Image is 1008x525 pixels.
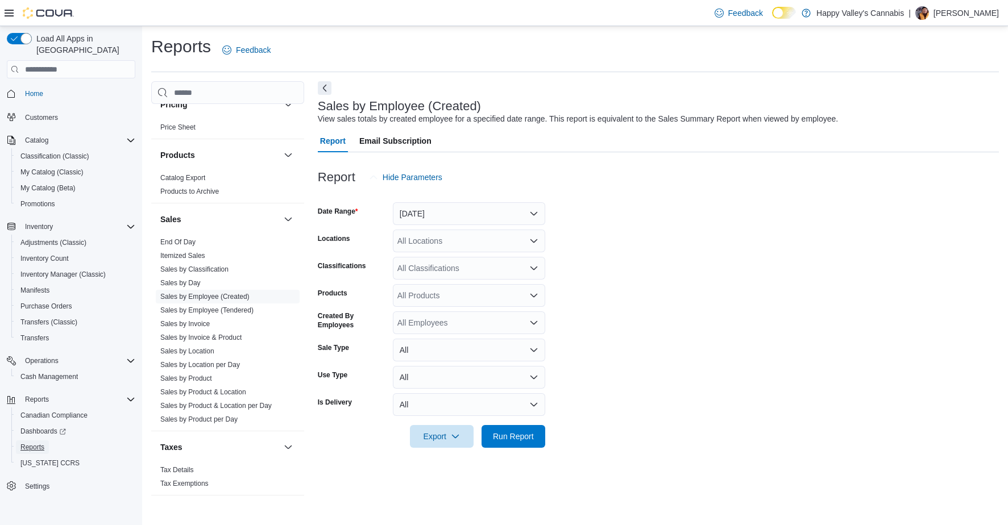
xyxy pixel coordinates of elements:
[160,293,250,301] a: Sales by Employee (Created)
[393,393,545,416] button: All
[16,284,54,297] a: Manifests
[160,306,254,315] span: Sales by Employee (Tendered)
[393,202,545,225] button: [DATE]
[16,181,135,195] span: My Catalog (Beta)
[160,265,229,273] a: Sales by Classification
[11,266,140,282] button: Inventory Manager (Classic)
[16,268,135,281] span: Inventory Manager (Classic)
[160,238,196,246] a: End Of Day
[20,111,63,124] a: Customers
[20,427,66,436] span: Dashboards
[160,149,195,161] h3: Products
[20,110,135,124] span: Customers
[160,333,242,342] span: Sales by Invoice & Product
[160,360,240,369] span: Sales by Location per Day
[318,81,331,95] button: Next
[493,431,534,442] span: Run Report
[151,35,211,58] h1: Reports
[281,440,295,454] button: Taxes
[16,252,135,265] span: Inventory Count
[160,187,219,196] span: Products to Archive
[218,39,275,61] a: Feedback
[11,298,140,314] button: Purchase Orders
[25,482,49,491] span: Settings
[160,214,279,225] button: Sales
[710,2,768,24] a: Feedback
[160,374,212,382] a: Sales by Product
[410,425,474,448] button: Export
[11,180,140,196] button: My Catalog (Beta)
[20,459,80,468] span: [US_STATE] CCRS
[16,440,135,454] span: Reports
[11,196,140,212] button: Promotions
[20,393,53,406] button: Reports
[16,409,135,422] span: Canadian Compliance
[160,402,272,410] a: Sales by Product & Location per Day
[318,398,352,407] label: Is Delivery
[160,415,238,423] a: Sales by Product per Day
[2,85,140,102] button: Home
[16,424,70,438] a: Dashboards
[160,238,196,247] span: End Of Day
[160,374,212,383] span: Sales by Product
[20,302,72,311] span: Purchase Orders
[16,197,135,211] span: Promotions
[11,164,140,180] button: My Catalog (Classic)
[160,214,181,225] h3: Sales
[160,441,279,453] button: Taxes
[20,199,55,209] span: Promotions
[16,440,49,454] a: Reports
[20,254,69,263] span: Inventory Count
[151,235,304,431] div: Sales
[25,113,58,122] span: Customers
[16,165,135,179] span: My Catalog (Classic)
[393,366,545,389] button: All
[16,315,135,329] span: Transfers (Classic)
[16,424,135,438] span: Dashboards
[20,220,57,234] button: Inventory
[160,279,201,287] a: Sales by Day
[529,291,538,300] button: Open list of options
[318,99,481,113] h3: Sales by Employee (Created)
[20,286,49,295] span: Manifests
[20,443,44,452] span: Reports
[20,87,48,101] a: Home
[160,466,194,474] a: Tax Details
[160,174,205,182] a: Catalog Export
[20,393,135,406] span: Reports
[529,318,538,327] button: Open list of options
[772,7,796,19] input: Dark Mode
[151,463,304,495] div: Taxes
[151,171,304,203] div: Products
[2,132,140,148] button: Catalog
[20,334,49,343] span: Transfers
[16,252,73,265] a: Inventory Count
[160,465,194,474] span: Tax Details
[160,361,240,369] a: Sales by Location per Day
[16,299,135,313] span: Purchase Orders
[20,479,135,493] span: Settings
[482,425,545,448] button: Run Report
[25,356,59,365] span: Operations
[160,292,250,301] span: Sales by Employee (Created)
[20,152,89,161] span: Classification (Classic)
[11,423,140,439] a: Dashboards
[318,289,347,298] label: Products
[16,149,94,163] a: Classification (Classic)
[320,130,346,152] span: Report
[16,456,84,470] a: [US_STATE] CCRS
[915,6,929,20] div: Maurice Brisson
[160,479,209,488] span: Tax Exemptions
[11,314,140,330] button: Transfers (Classic)
[529,264,538,273] button: Open list of options
[383,172,442,183] span: Hide Parameters
[318,370,347,380] label: Use Type
[11,439,140,455] button: Reports
[25,89,43,98] span: Home
[11,407,140,423] button: Canadian Compliance
[160,319,210,328] span: Sales by Invoice
[7,81,135,524] nav: Complex example
[160,480,209,488] a: Tax Exemptions
[318,170,355,184] h3: Report
[20,270,106,279] span: Inventory Manager (Classic)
